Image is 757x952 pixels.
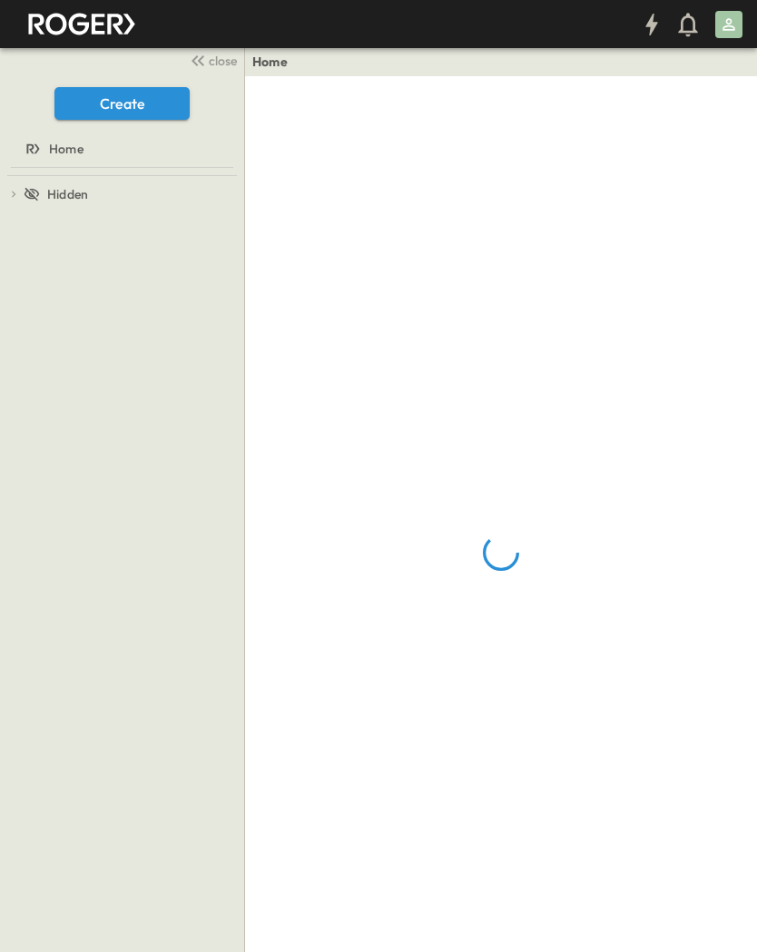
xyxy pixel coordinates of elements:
span: Hidden [47,185,88,203]
nav: breadcrumbs [252,53,299,71]
button: close [182,47,241,73]
span: Home [49,140,84,158]
span: close [209,52,237,70]
a: Home [252,53,288,71]
button: Create [54,87,190,120]
a: Home [4,136,237,162]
